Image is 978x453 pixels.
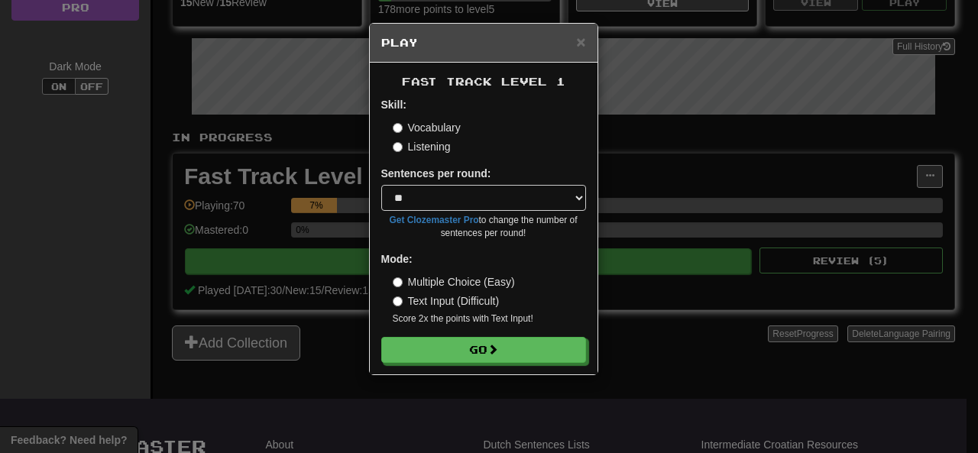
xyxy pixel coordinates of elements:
[393,120,461,135] label: Vocabulary
[393,274,515,290] label: Multiple Choice (Easy)
[393,312,586,325] small: Score 2x the points with Text Input !
[381,253,413,265] strong: Mode:
[381,35,586,50] h5: Play
[393,296,403,306] input: Text Input (Difficult)
[381,166,491,181] label: Sentences per round:
[390,215,479,225] a: Get Clozemaster Pro
[393,142,403,152] input: Listening
[381,214,586,240] small: to change the number of sentences per round!
[393,277,403,287] input: Multiple Choice (Easy)
[576,34,585,50] button: Close
[393,123,403,133] input: Vocabulary
[381,337,586,363] button: Go
[402,75,565,88] span: Fast Track Level 1
[393,139,451,154] label: Listening
[576,33,585,50] span: ×
[393,293,500,309] label: Text Input (Difficult)
[381,99,406,111] strong: Skill:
